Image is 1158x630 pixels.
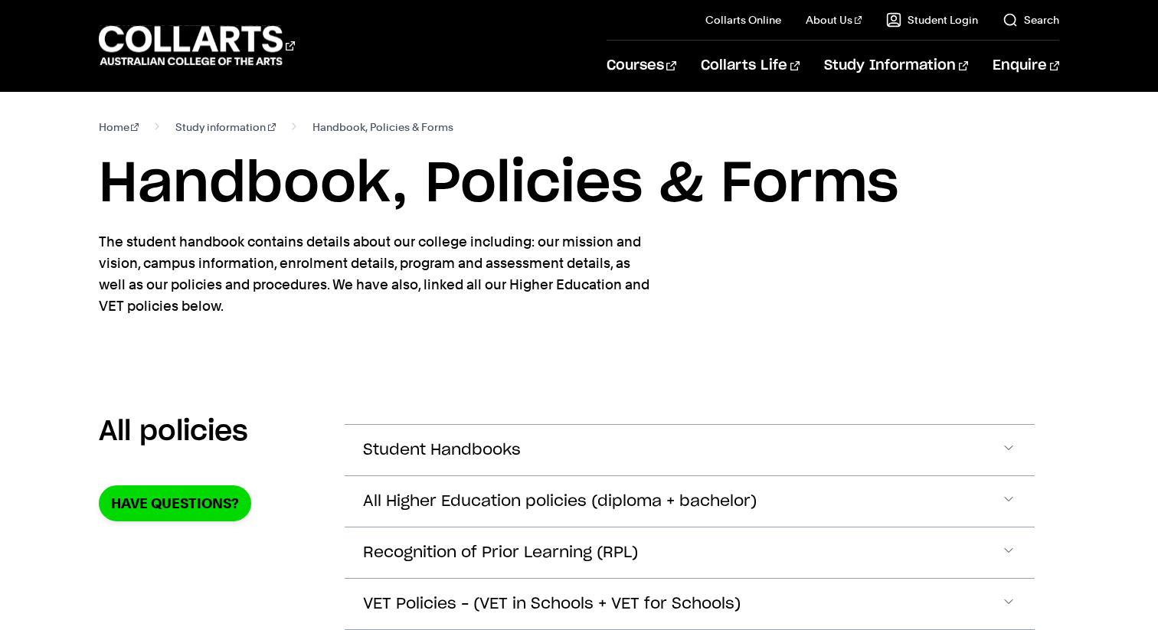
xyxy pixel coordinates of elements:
button: Recognition of Prior Learning (RPL) [345,527,1035,578]
span: Handbook, Policies & Forms [312,116,453,138]
span: All Higher Education policies (diploma + bachelor) [363,493,757,511]
a: Have Questions? [99,485,251,521]
a: Home [99,116,139,138]
a: Student Login [886,12,978,28]
p: The student handbook contains details about our college including: our mission and vision, campus... [99,231,658,317]
a: About Us [806,12,862,28]
button: Student Handbooks [345,425,1035,475]
a: Study information [175,116,276,138]
a: Enquire [993,41,1059,91]
a: Collarts Online [705,12,781,28]
span: Student Handbooks [363,442,521,459]
a: Study Information [824,41,968,91]
div: Go to homepage [99,24,295,67]
h2: All policies [99,415,248,449]
a: Search [1003,12,1059,28]
a: Courses [607,41,676,91]
h1: Handbook, Policies & Forms [99,150,1060,219]
button: VET Policies – (VET in Schools + VET for Schools) [345,579,1035,629]
button: All Higher Education policies (diploma + bachelor) [345,476,1035,527]
a: Collarts Life [701,41,800,91]
span: Recognition of Prior Learning (RPL) [363,544,638,562]
span: VET Policies – (VET in Schools + VET for Schools) [363,596,741,613]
